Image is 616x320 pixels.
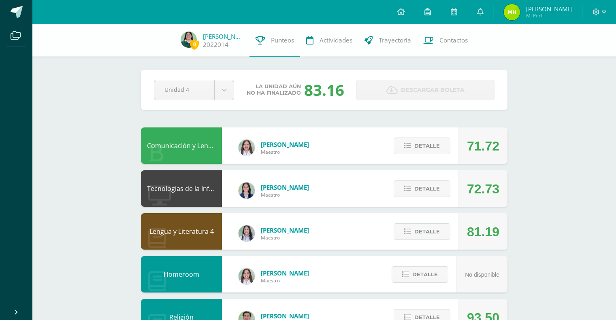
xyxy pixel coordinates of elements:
[526,12,573,19] span: Mi Perfil
[465,271,499,278] span: No disponible
[526,5,573,13] span: [PERSON_NAME]
[504,4,520,20] img: 8cfee9302e94c67f695fad48b611364c.png
[141,213,222,250] div: Lengua y Literatura 4
[261,191,309,198] span: Maestro
[141,170,222,207] div: Tecnologías de la Información y la Comunicación 4
[394,138,450,154] button: Detalle
[394,223,450,240] button: Detalle
[239,225,255,242] img: df6a3bad71d85cf97c4a6d1acf904499.png
[392,266,448,283] button: Detalle
[239,140,255,156] img: acecb51a315cac2de2e3deefdb732c9f.png
[439,36,468,45] span: Contactos
[203,40,228,49] a: 2022014
[467,171,499,207] div: 72.73
[401,80,465,100] span: Descargar boleta
[271,36,294,45] span: Punteos
[414,138,440,153] span: Detalle
[239,182,255,199] img: 7489ccb779e23ff9f2c3e89c21f82ed0.png
[379,36,411,45] span: Trayectoria
[261,148,309,155] span: Maestro
[300,24,358,57] a: Actividades
[261,140,309,148] span: [PERSON_NAME]
[467,214,499,250] div: 81.19
[261,277,309,284] span: Maestro
[261,183,309,191] span: [PERSON_NAME]
[304,79,344,100] div: 83.16
[164,80,204,99] span: Unidad 4
[239,268,255,284] img: acecb51a315cac2de2e3deefdb732c9f.png
[261,234,309,241] span: Maestro
[394,180,450,197] button: Detalle
[203,32,243,40] a: [PERSON_NAME]
[141,127,222,164] div: Comunicación y Lenguaje L3 Inglés 4
[467,128,499,164] div: 71.72
[320,36,352,45] span: Actividades
[412,267,438,282] span: Detalle
[358,24,417,57] a: Trayectoria
[414,224,440,239] span: Detalle
[141,256,222,292] div: Homeroom
[414,181,440,196] span: Detalle
[154,80,234,100] a: Unidad 4
[261,312,309,320] span: [PERSON_NAME]
[247,83,301,96] span: La unidad aún no ha finalizado
[190,39,199,49] span: 0
[261,226,309,234] span: [PERSON_NAME]
[261,269,309,277] span: [PERSON_NAME]
[249,24,300,57] a: Punteos
[181,32,197,48] img: 3e3fd6e5ab412e34de53ec92eb8dbd43.png
[417,24,474,57] a: Contactos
